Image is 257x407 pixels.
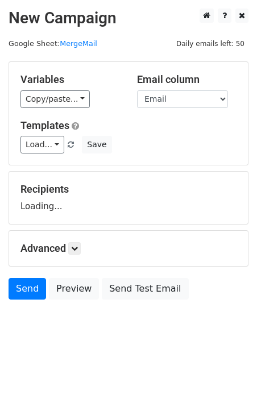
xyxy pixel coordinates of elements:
[20,183,237,213] div: Loading...
[20,136,64,153] a: Load...
[60,39,97,48] a: MergeMail
[172,38,248,50] span: Daily emails left: 50
[9,278,46,300] a: Send
[20,242,237,255] h5: Advanced
[20,183,237,196] h5: Recipients
[49,278,99,300] a: Preview
[102,278,188,300] a: Send Test Email
[9,9,248,28] h2: New Campaign
[20,119,69,131] a: Templates
[82,136,111,153] button: Save
[9,39,97,48] small: Google Sheet:
[20,73,120,86] h5: Variables
[20,90,90,108] a: Copy/paste...
[172,39,248,48] a: Daily emails left: 50
[137,73,237,86] h5: Email column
